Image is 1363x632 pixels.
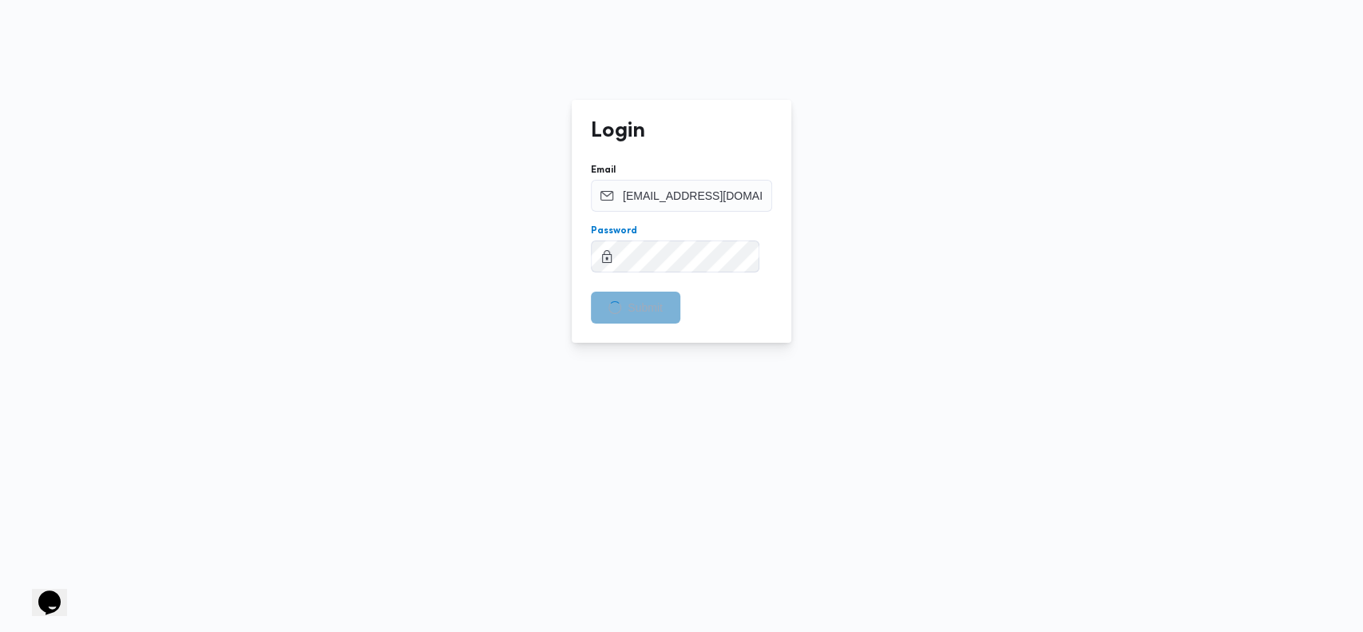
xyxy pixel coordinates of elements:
[591,164,616,177] label: Email
[591,225,637,237] label: Password
[16,568,67,616] iframe: chat widget
[628,298,663,317] span: Submit
[591,292,680,324] button: Submit
[591,119,645,145] h2: Login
